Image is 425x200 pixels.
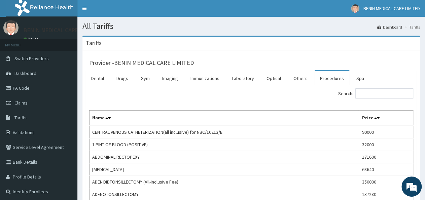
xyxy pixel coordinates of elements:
[355,88,413,98] input: Search:
[288,71,313,85] a: Others
[24,27,100,33] p: BENIN MEDICAL CARE LIMITED
[111,71,134,85] a: Drugs
[90,163,359,176] td: [MEDICAL_DATA]
[90,126,359,138] td: CENTRAL VENOUS CATHETERIZATION(all inclusive) for NBC/10213/E
[86,71,109,85] a: Dental
[359,176,413,188] td: 350000
[363,5,420,11] span: BENIN MEDICAL CARE LIMITED
[359,111,413,126] th: Price
[261,71,286,85] a: Optical
[35,38,113,46] div: Chat with us now
[89,60,194,66] h3: Provider - BENIN MEDICAL CARE LIMITED
[90,176,359,188] td: ADENOIDTONSILLECTOMY (All-Inclusive Fee)
[3,131,128,154] textarea: Type your message and hit 'Enter'
[39,58,93,126] span: We're online!
[338,88,413,98] label: Search:
[12,34,27,50] img: d_794563401_company_1708531726252_794563401
[110,3,127,19] div: Minimize live chat window
[359,163,413,176] td: 68640
[3,20,19,35] img: User Image
[377,24,402,30] a: Dashboard
[351,4,359,13] img: User Image
[24,37,40,41] a: Online
[86,40,102,46] h3: Tariffs
[14,100,28,106] span: Claims
[135,71,155,85] a: Gym
[351,71,369,85] a: Spa
[14,115,27,121] span: Tariffs
[82,22,420,31] h1: All Tariffs
[403,24,420,30] li: Tariffs
[359,138,413,151] td: 32000
[359,126,413,138] td: 90000
[90,138,359,151] td: 1 PINT OF BLOOD (POSITIVE)
[14,55,49,62] span: Switch Providers
[157,71,183,85] a: Imaging
[90,111,359,126] th: Name
[90,151,359,163] td: ABDOMINAL RECTOPEXY
[14,70,36,76] span: Dashboard
[226,71,259,85] a: Laboratory
[185,71,225,85] a: Immunizations
[315,71,349,85] a: Procedures
[359,151,413,163] td: 171600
